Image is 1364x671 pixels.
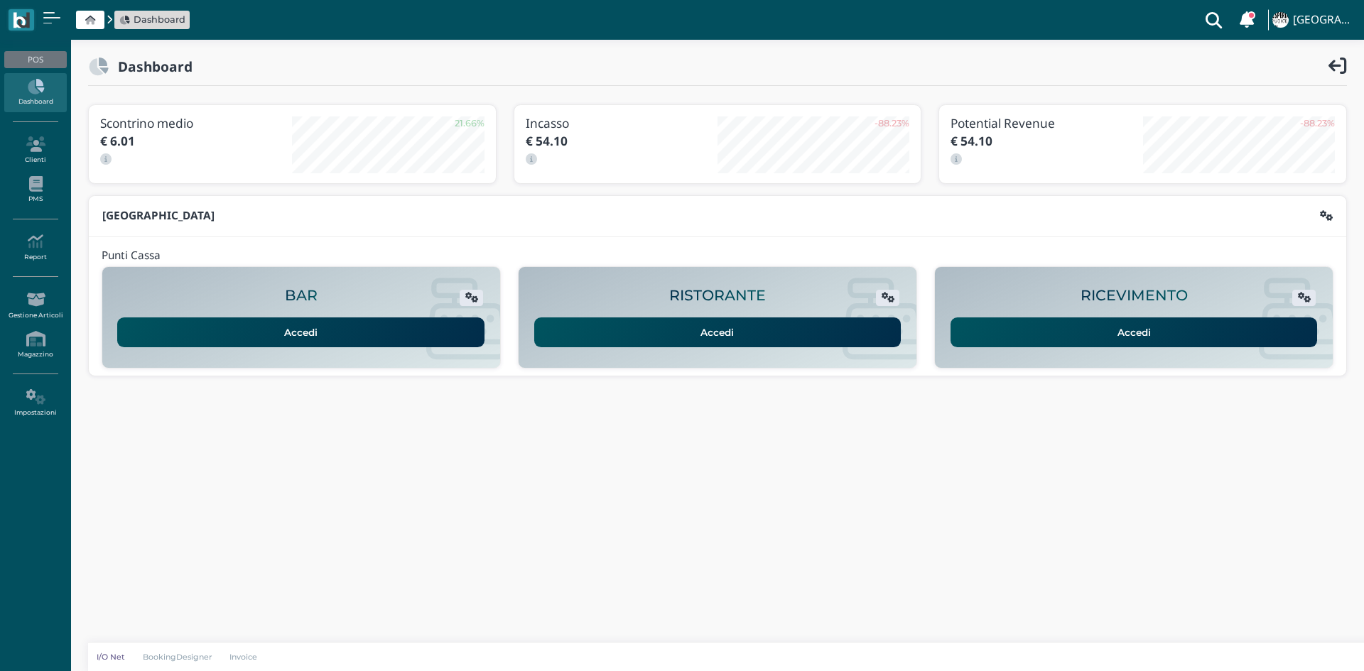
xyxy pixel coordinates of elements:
[669,288,766,304] h2: RISTORANTE
[13,12,29,28] img: logo
[285,288,318,304] h2: BAR
[951,133,992,149] b: € 54.10
[4,325,66,364] a: Magazzino
[1270,3,1355,37] a: ... [GEOGRAPHIC_DATA]
[951,116,1142,130] h3: Potential Revenue
[4,51,66,68] div: POS
[109,59,193,74] h2: Dashboard
[4,286,66,325] a: Gestione Articoli
[526,116,718,130] h3: Incasso
[1081,288,1188,304] h2: RICEVIMENTO
[102,208,215,223] b: [GEOGRAPHIC_DATA]
[117,317,485,347] a: Accedi
[4,383,66,422] a: Impostazioni
[534,317,902,347] a: Accedi
[102,250,161,262] h4: Punti Cassa
[134,13,185,26] span: Dashboard
[4,73,66,112] a: Dashboard
[951,317,1318,347] a: Accedi
[4,131,66,170] a: Clienti
[1272,12,1288,28] img: ...
[100,116,292,130] h3: Scontrino medio
[526,133,568,149] b: € 54.10
[1293,14,1355,26] h4: [GEOGRAPHIC_DATA]
[4,228,66,267] a: Report
[119,13,185,26] a: Dashboard
[100,133,135,149] b: € 6.01
[4,170,66,209] a: PMS
[1263,627,1352,659] iframe: Help widget launcher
